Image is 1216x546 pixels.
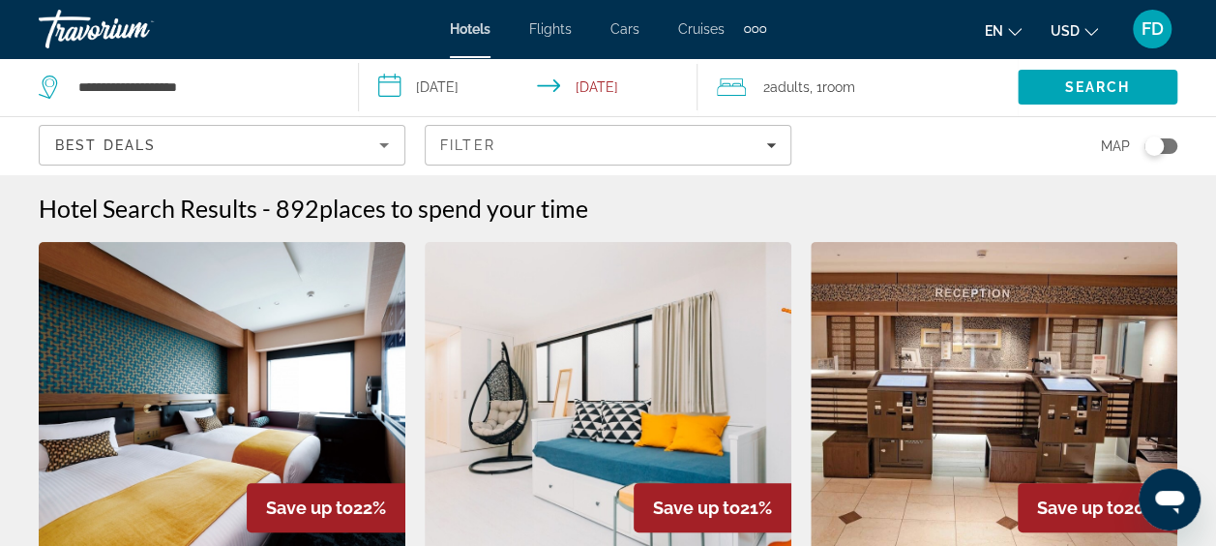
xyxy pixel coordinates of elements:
button: Filters [425,125,791,166]
span: Map [1101,133,1130,160]
span: , 1 [810,74,855,101]
span: FD [1142,19,1164,39]
mat-select: Sort by [55,134,389,157]
span: - [262,194,271,223]
span: Filter [440,137,495,153]
span: USD [1051,23,1080,39]
span: Save up to [1037,498,1124,518]
h1: Hotel Search Results [39,194,257,223]
span: Save up to [653,498,740,518]
button: Extra navigation items [744,14,766,45]
div: 22% [247,483,405,532]
iframe: Button to launch messaging window [1139,469,1201,531]
a: Cruises [678,21,725,37]
span: 2 [763,74,810,101]
span: Room [822,79,855,95]
button: Search [1018,70,1177,105]
span: Best Deals [55,137,156,153]
span: Search [1065,79,1131,95]
button: Toggle map [1130,137,1177,155]
a: Travorium [39,4,232,54]
div: 21% [634,483,791,532]
input: Search hotel destination [76,73,329,102]
a: Hotels [450,21,490,37]
button: Travelers: 2 adults, 0 children [697,58,1018,116]
button: Change currency [1051,16,1098,45]
h2: 892 [276,194,588,223]
a: Cars [610,21,639,37]
div: 20% [1018,483,1177,532]
span: en [985,23,1003,39]
span: places to spend your time [319,194,588,223]
button: Select check in and out date [359,58,698,116]
button: User Menu [1127,9,1177,49]
span: Save up to [266,498,353,518]
button: Change language [985,16,1022,45]
a: Flights [529,21,572,37]
span: Adults [770,79,810,95]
